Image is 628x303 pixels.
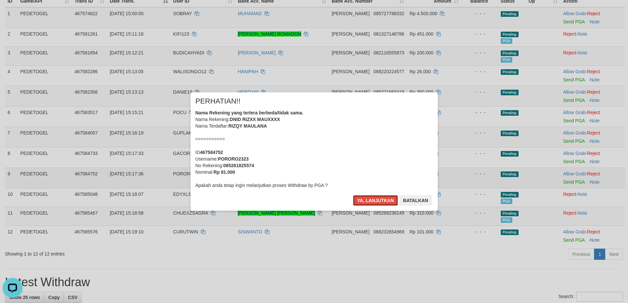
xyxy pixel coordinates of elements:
[399,195,432,206] button: Batalkan
[214,169,235,175] b: Rp 81.000
[353,195,398,206] button: Ya, lanjutkan
[228,123,267,129] b: RIZQY MAULANA
[230,117,280,122] b: DNID RIZXX MAUXXXX
[223,163,254,168] b: 085261825574
[195,110,304,115] b: Nama Rekening yang tertera berbeda/tidak sama.
[3,3,22,22] button: Open LiveChat chat widget
[200,150,223,155] b: 467584752
[195,109,433,189] div: Nama Rekening: Nama Terdaftar: =========== ID Username: No Rekening: Nominal: Apakah anda tetap i...
[195,98,241,105] span: PERHATIAN!!
[218,156,249,162] b: PORORO2323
